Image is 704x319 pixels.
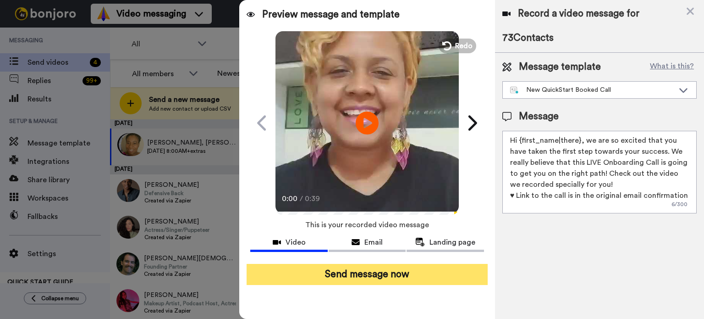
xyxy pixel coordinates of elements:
span: 0:00 [282,193,298,204]
button: What is this? [647,60,697,74]
div: New QuickStart Booked Call [510,85,674,95]
span: Email [364,237,383,248]
span: Landing page [429,237,475,248]
span: Video [286,237,306,248]
span: / [300,193,303,204]
button: Send message now [247,264,488,285]
span: Message template [519,60,601,74]
span: Message [519,110,559,123]
span: 0:39 [305,193,321,204]
img: nextgen-template.svg [510,87,519,94]
span: This is your recorded video message [305,215,429,235]
textarea: Hi {first_name|there}, we are so excited that you have taken the first step towards your success.... [502,131,697,213]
